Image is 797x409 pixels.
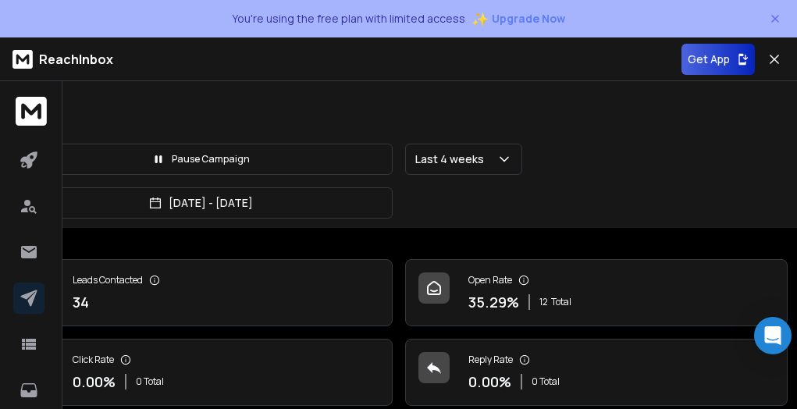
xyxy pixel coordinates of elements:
p: 0 Total [532,375,560,388]
button: ✨Upgrade Now [471,3,565,34]
p: Pause Campaign [172,153,250,165]
p: Reply Rate [468,354,513,366]
button: [DATE] - [DATE] [9,187,393,219]
a: Reply Rate0.00%0 Total [405,339,788,406]
button: Pause Campaign [9,144,393,175]
a: Open Rate35.29%12Total [405,259,788,326]
p: Open Rate [468,274,512,286]
p: 0.00 % [73,371,116,393]
div: Open Intercom Messenger [754,317,792,354]
span: 12 [539,296,548,308]
p: Click Rate [73,354,114,366]
span: Total [551,296,571,308]
a: Click Rate0.00%0 Total [9,339,393,406]
button: Get App [681,44,755,75]
p: 34 [73,291,89,313]
p: Last 4 weeks [415,151,490,167]
span: Upgrade Now [492,11,565,27]
a: Leads Contacted34 [9,259,393,326]
p: 0.00 % [468,371,511,393]
p: You're using the free plan with limited access [232,11,465,27]
span: ✨ [471,8,489,30]
p: Leads Contacted [73,274,143,286]
p: 0 Total [136,375,164,388]
p: 35.29 % [468,291,519,313]
p: ReachInbox [39,50,113,69]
